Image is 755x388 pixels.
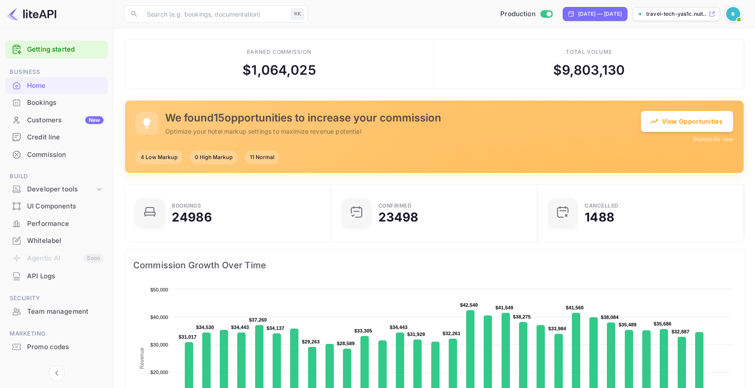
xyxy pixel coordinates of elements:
[27,132,104,142] div: Credit line
[654,321,672,326] text: $35,686
[27,45,104,55] a: Getting started
[85,116,104,124] div: New
[267,326,284,331] text: $34,137
[135,153,183,161] span: 4 Low Markup
[553,60,625,80] div: $ 9,803,130
[150,315,168,320] text: $40,000
[150,287,168,292] text: $50,000
[5,172,108,181] span: Build
[5,67,108,77] span: Business
[390,325,408,330] text: $34,443
[172,211,212,223] div: 24986
[497,9,556,19] div: Switch to Sandbox mode
[27,150,104,160] div: Commission
[249,317,267,322] text: $37,260
[27,219,104,229] div: Performance
[5,329,108,339] span: Marketing
[641,111,733,132] button: View Opportunities
[150,370,168,375] text: $20,000
[27,184,95,194] div: Developer tools
[5,303,108,320] div: Team management
[5,94,108,111] a: Bookings
[142,5,287,23] input: Search (e.g. bookings, documentation)
[5,182,108,197] div: Developer tools
[49,365,65,381] button: Collapse navigation
[150,342,168,347] text: $30,000
[5,303,108,319] a: Team management
[460,302,478,308] text: $42,540
[172,203,201,208] div: Bookings
[27,271,104,281] div: API Logs
[5,41,108,59] div: Getting started
[5,339,108,356] div: Promo codes
[337,341,355,346] text: $28,589
[27,201,104,211] div: UI Components
[27,342,104,352] div: Promo codes
[133,258,735,272] span: Commission Growth Over Time
[190,153,238,161] span: 0 High Markup
[27,236,104,246] div: Whitelabel
[27,115,104,125] div: Customers
[563,7,627,21] div: Click to change the date range period
[378,203,412,208] div: Confirmed
[5,129,108,145] a: Credit line
[443,331,461,336] text: $32,261
[7,7,56,21] img: LiteAPI logo
[231,325,249,330] text: $34,443
[672,329,689,334] text: $32,887
[566,48,613,56] div: Total volume
[726,7,740,21] img: Revolut
[5,232,108,249] a: Whitelabel
[354,328,372,333] text: $33,305
[165,111,441,125] h5: We found 15 opportunities to increase your commission
[291,8,304,20] div: ⌘K
[548,326,567,331] text: $33,984
[179,334,197,339] text: $31,017
[5,198,108,214] a: UI Components
[407,332,425,337] text: $31,929
[5,77,108,94] a: Home
[5,129,108,146] div: Credit line
[585,203,619,208] div: CANCELLED
[27,81,104,91] div: Home
[500,9,536,19] span: Production
[5,215,108,232] a: Performance
[5,268,108,284] a: API Logs
[5,112,108,129] div: CustomersNew
[513,314,531,319] text: $38,275
[196,325,214,330] text: $34,530
[5,339,108,355] a: Promo codes
[693,135,733,143] button: Dismiss for now
[165,127,441,136] p: Optimize your hotel markup settings to maximize revenue potential
[5,112,108,128] a: CustomersNew
[601,315,619,320] text: $38,084
[242,60,316,80] div: $ 1,064,025
[27,98,104,108] div: Bookings
[5,198,108,215] div: UI Components
[566,305,584,310] text: $41,560
[585,211,614,223] div: 1488
[495,305,513,310] text: $41,549
[245,153,280,161] span: 11 Normal
[5,294,108,303] span: Security
[5,232,108,249] div: Whitelabel
[5,146,108,163] a: Commission
[27,307,104,317] div: Team management
[578,10,622,18] div: [DATE] — [DATE]
[247,48,312,56] div: Earned commission
[302,339,320,344] text: $29,263
[378,211,419,223] div: 23498
[619,322,637,327] text: $35,489
[139,347,145,369] text: Revenue
[646,10,707,18] p: travel-tech-yas1c.nuit...
[5,268,108,285] div: API Logs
